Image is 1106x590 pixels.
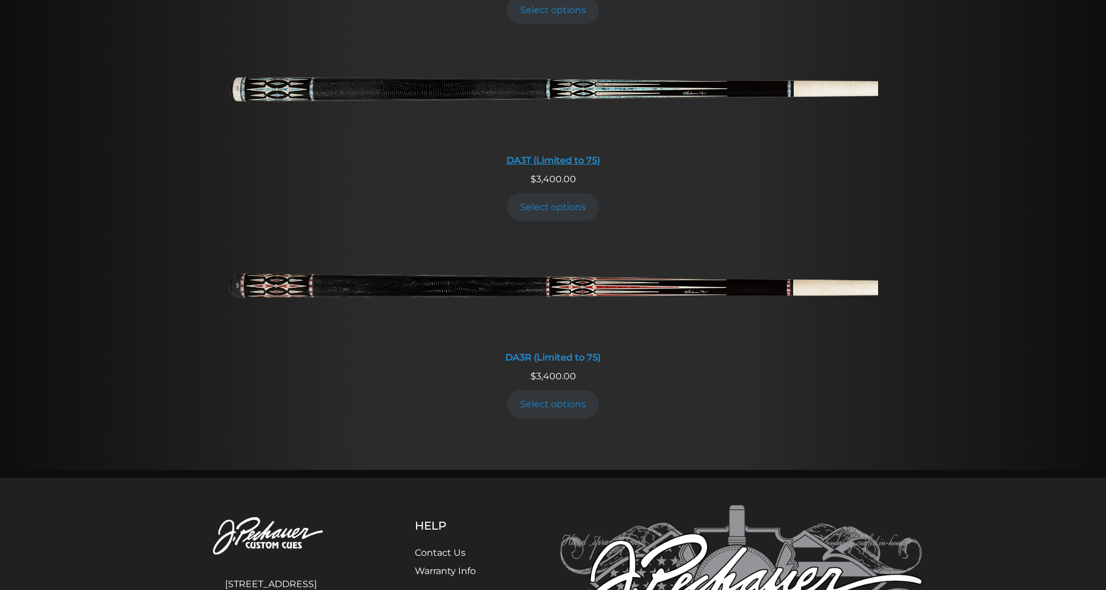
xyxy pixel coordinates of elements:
[228,40,878,148] img: DA3T (Limited to 75)
[530,371,536,382] span: $
[507,193,599,221] a: Add to cart: “DA3T (Limited to 75)”
[507,390,599,418] a: Add to cart: “DA3R (Limited to 75)”
[530,174,536,185] span: $
[228,155,878,166] div: DA3T (Limited to 75)
[530,174,576,185] span: 3,400.00
[228,237,878,345] img: DA3R (Limited to 75)
[530,371,576,382] span: 3,400.00
[228,352,878,363] div: DA3R (Limited to 75)
[415,547,466,558] a: Contact Us
[184,505,358,568] img: Pechauer Custom Cues
[228,237,878,370] a: DA3R (Limited to 75) DA3R (Limited to 75)
[415,566,476,576] a: Warranty Info
[415,519,503,532] h5: Help
[228,40,878,173] a: DA3T (Limited to 75) DA3T (Limited to 75)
